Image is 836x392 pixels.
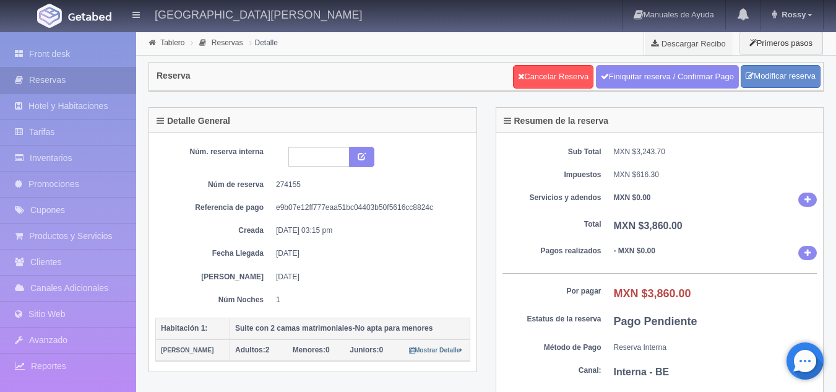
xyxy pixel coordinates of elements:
dd: [DATE] [276,272,461,282]
li: Detalle [246,37,281,48]
dt: Impuestos [502,170,601,180]
dt: Total [502,219,601,230]
a: Cancelar Reserva [513,65,593,89]
a: Tablero [160,38,184,47]
a: Finiquitar reserva / Confirmar Pago [596,65,739,89]
h4: Resumen de la reserva [504,116,609,126]
a: Descargar Recibo [644,31,733,56]
dt: Fecha Llegada [165,248,264,259]
span: 0 [293,346,330,354]
b: Interna - BE [614,367,670,377]
a: Mostrar Detalle [409,346,463,354]
dt: Servicios y adendos [502,193,601,203]
strong: Menores: [293,346,325,354]
b: Habitación 1: [161,324,207,333]
b: Pago Pendiente [614,315,697,328]
dd: Reserva Interna [614,342,817,353]
span: Rossy [778,10,806,19]
b: MXN $3,860.00 [614,220,683,231]
a: Modificar reserva [741,65,821,88]
dt: Referencia de pago [165,203,264,213]
b: - MXN $0.00 [614,246,655,255]
dd: [DATE] [276,248,461,259]
dt: Canal: [502,365,601,376]
a: Reservas [212,38,243,47]
span: 2 [235,346,269,354]
dd: 1 [276,295,461,305]
dt: Método de Pago [502,342,601,353]
strong: Juniors: [350,346,379,354]
small: [PERSON_NAME] [161,347,213,354]
h4: Reserva [157,71,191,81]
small: Mostrar Detalle [409,347,463,354]
img: Getabed [37,4,62,28]
b: MXN $3,860.00 [614,287,691,300]
h4: [GEOGRAPHIC_DATA][PERSON_NAME] [155,6,362,22]
h4: Detalle General [157,116,230,126]
dt: [PERSON_NAME] [165,272,264,282]
dt: Núm. reserva interna [165,147,264,157]
dt: Núm de reserva [165,180,264,190]
th: Suite con 2 camas matrimoniales-No apta para menores [230,318,470,339]
span: 0 [350,346,383,354]
img: Getabed [68,12,111,21]
dd: e9b07e12ff777eaa51bc04403b50f5616cc8824c [276,203,461,213]
dd: MXN $3,243.70 [614,147,817,157]
dt: Por pagar [502,286,601,297]
dt: Sub Total [502,147,601,157]
button: Primeros pasos [739,31,822,55]
dt: Núm Noches [165,295,264,305]
dt: Estatus de la reserva [502,314,601,324]
dd: MXN $616.30 [614,170,817,180]
dd: 274155 [276,180,461,190]
dt: Pagos realizados [502,246,601,256]
dd: [DATE] 03:15 pm [276,225,461,236]
dt: Creada [165,225,264,236]
strong: Adultos: [235,346,265,354]
b: MXN $0.00 [614,193,651,202]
